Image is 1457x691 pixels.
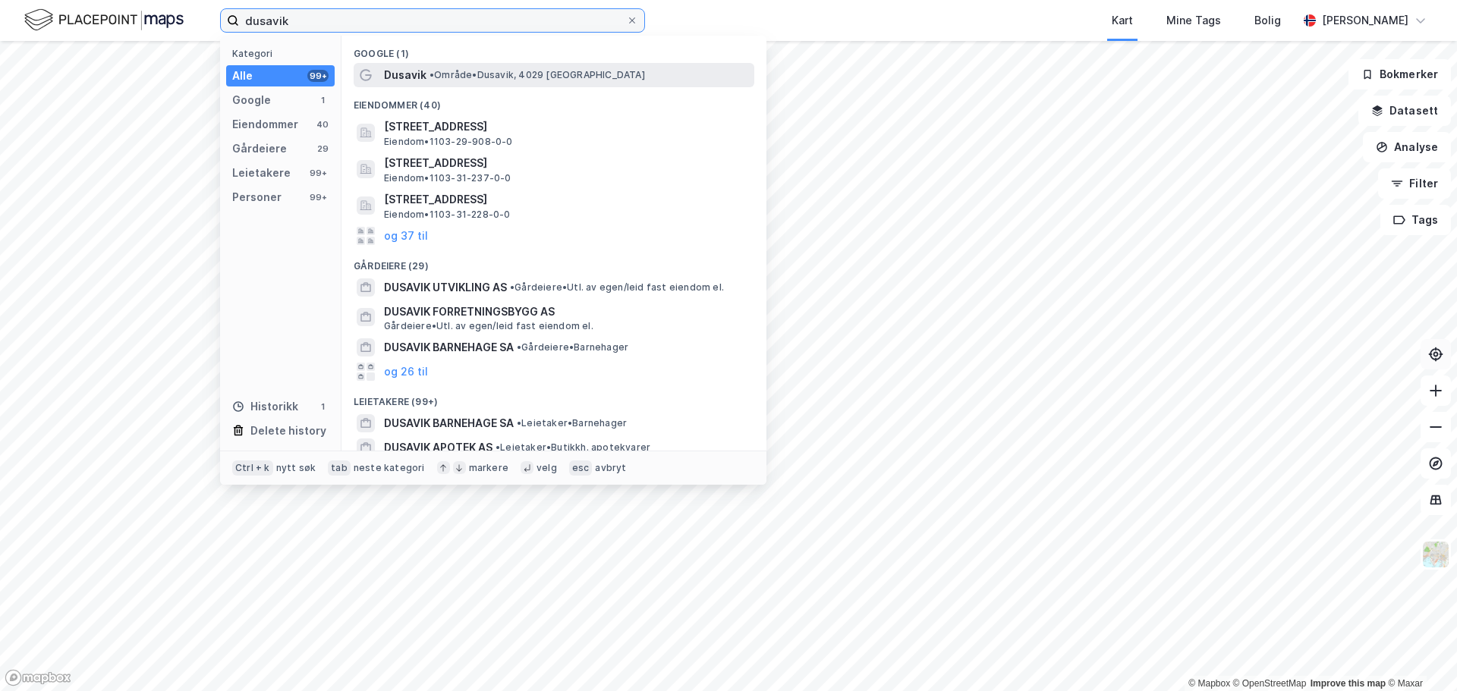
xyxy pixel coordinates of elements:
div: avbryt [595,462,626,474]
div: Kart [1112,11,1133,30]
button: og 37 til [384,227,428,245]
span: Leietaker • Butikkh. apotekvarer [496,441,650,454]
div: Alle [232,67,253,85]
div: Google (1) [341,36,766,63]
div: Gårdeiere (29) [341,248,766,275]
div: 1 [316,400,329,413]
div: Kontrollprogram for chat [1381,618,1457,691]
span: Område • Dusavik, 4029 [GEOGRAPHIC_DATA] [430,69,645,81]
button: Tags [1380,205,1451,235]
span: Leietaker • Barnehager [517,417,627,429]
input: Søk på adresse, matrikkel, gårdeiere, leietakere eller personer [239,9,626,32]
button: Filter [1378,168,1451,199]
div: Historikk [232,397,298,416]
span: Eiendom • 1103-29-908-0-0 [384,136,513,148]
div: 99+ [307,167,329,179]
span: [STREET_ADDRESS] [384,154,748,172]
span: [STREET_ADDRESS] [384,190,748,209]
div: Bolig [1254,11,1281,30]
div: 99+ [307,70,329,82]
span: Gårdeiere • Utl. av egen/leid fast eiendom el. [510,281,724,294]
div: Eiendommer [232,115,298,133]
div: markere [469,462,508,474]
div: Ctrl + k [232,460,273,476]
div: Delete history [250,422,326,440]
span: Dusavik [384,66,426,84]
a: Mapbox [1188,678,1230,689]
img: Z [1421,540,1450,569]
a: Mapbox homepage [5,669,71,686]
div: Mine Tags [1166,11,1221,30]
div: [PERSON_NAME] [1322,11,1408,30]
span: DUSAVIK BARNEHAGE SA [384,338,514,356]
button: Analyse [1363,132,1451,162]
div: Google [232,91,271,109]
span: DUSAVIK FORRETNINGSBYGG AS [384,303,748,321]
span: • [430,69,434,80]
span: • [510,281,515,293]
iframe: Chat Widget [1381,618,1457,691]
div: Leietakere (99+) [341,384,766,411]
span: Eiendom • 1103-31-228-0-0 [384,209,511,221]
div: velg [537,462,557,474]
span: Gårdeiere • Utl. av egen/leid fast eiendom el. [384,320,593,332]
div: 99+ [307,191,329,203]
div: Leietakere [232,164,291,182]
a: Improve this map [1311,678,1386,689]
span: • [517,341,521,353]
span: DUSAVIK APOTEK AS [384,438,492,457]
button: Bokmerker [1348,59,1451,90]
button: og 26 til [384,363,428,381]
button: Datasett [1358,96,1451,126]
div: esc [569,460,593,476]
div: neste kategori [354,462,425,474]
div: nytt søk [276,462,316,474]
span: Eiendom • 1103-31-237-0-0 [384,172,511,184]
div: tab [328,460,351,476]
a: OpenStreetMap [1233,678,1307,689]
div: 1 [316,94,329,106]
div: Eiendommer (40) [341,87,766,115]
div: Personer [232,188,282,206]
span: • [517,417,521,429]
span: Gårdeiere • Barnehager [517,341,628,353]
span: DUSAVIK UTVIKLING AS [384,278,507,297]
div: Kategori [232,48,335,59]
div: 29 [316,143,329,155]
img: logo.f888ab2527a4732fd821a326f86c7f29.svg [24,7,184,33]
div: Gårdeiere [232,140,287,158]
span: [STREET_ADDRESS] [384,118,748,136]
div: 40 [316,118,329,130]
span: DUSAVIK BARNEHAGE SA [384,414,514,432]
span: • [496,441,500,453]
